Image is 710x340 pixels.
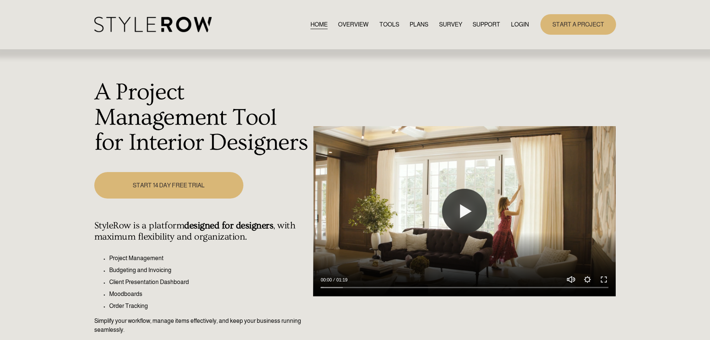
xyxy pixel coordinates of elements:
a: OVERVIEW [338,19,369,29]
p: Project Management [109,254,309,263]
img: StyleRow [94,17,212,32]
input: Seek [321,285,608,290]
a: PLANS [410,19,428,29]
div: Current time [321,276,334,284]
button: Play [442,189,487,234]
h1: A Project Management Tool for Interior Designers [94,80,309,156]
p: Client Presentation Dashboard [109,278,309,287]
a: TOOLS [379,19,399,29]
p: Moodboards [109,290,309,299]
p: Budgeting and Invoicing [109,266,309,275]
div: Duration [334,276,349,284]
a: START 14 DAY FREE TRIAL [94,172,243,199]
p: Order Tracking [109,302,309,311]
h4: StyleRow is a platform , with maximum flexibility and organization. [94,220,309,243]
a: HOME [310,19,328,29]
a: LOGIN [511,19,529,29]
strong: designed for designers [184,220,273,231]
a: SURVEY [439,19,462,29]
a: START A PROJECT [540,14,616,35]
span: SUPPORT [473,20,500,29]
p: Simplify your workflow, manage items effectively, and keep your business running seamlessly. [94,316,309,334]
a: folder dropdown [473,19,500,29]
